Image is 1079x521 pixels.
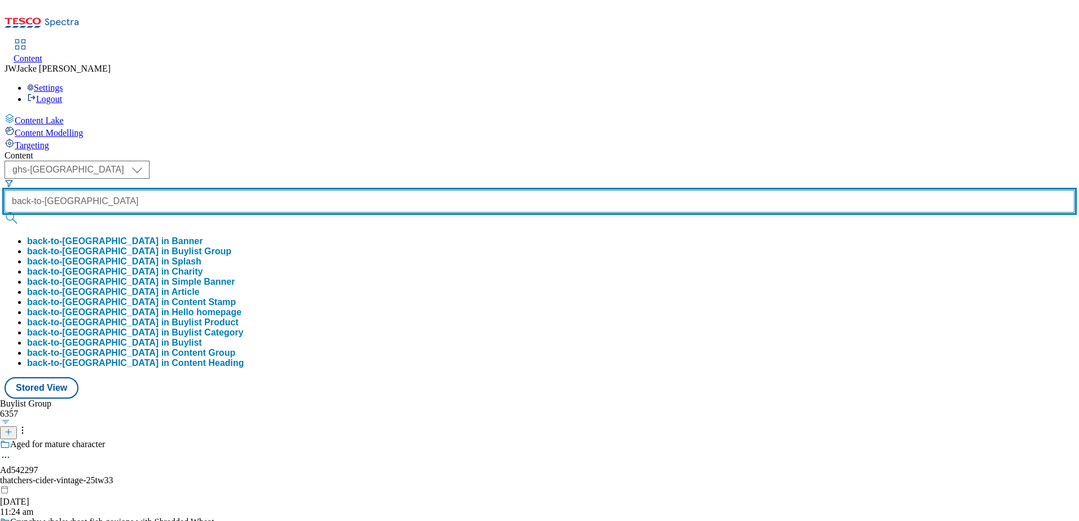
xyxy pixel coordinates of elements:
div: back-to-[GEOGRAPHIC_DATA] in [27,287,200,297]
button: back-to-[GEOGRAPHIC_DATA] in Content Stamp [27,297,236,307]
span: Hello homepage [172,307,242,317]
span: Buylist [172,338,201,347]
a: Content Modelling [5,126,1074,138]
span: Buylist Product [172,317,238,327]
span: Jacke [PERSON_NAME] [16,64,111,73]
button: back-to-[GEOGRAPHIC_DATA] in Content Heading [27,358,244,368]
a: Settings [27,83,63,92]
span: Targeting [15,140,49,150]
input: Search [5,190,1074,213]
button: back-to-[GEOGRAPHIC_DATA] in Banner [27,236,203,246]
button: back-to-[GEOGRAPHIC_DATA] in Article [27,287,200,297]
div: Aged for mature character [10,439,105,449]
button: back-to-[GEOGRAPHIC_DATA] in Buylist Product [27,317,239,328]
div: back-to-[GEOGRAPHIC_DATA] in [27,307,242,317]
button: Stored View [5,377,78,399]
div: back-to-[GEOGRAPHIC_DATA] in [27,338,202,348]
button: back-to-[GEOGRAPHIC_DATA] in Buylist [27,338,202,348]
span: Content Lake [15,116,64,125]
div: back-to-[GEOGRAPHIC_DATA] in [27,317,239,328]
button: back-to-[GEOGRAPHIC_DATA] in Hello homepage [27,307,242,317]
a: Logout [27,94,62,104]
button: back-to-[GEOGRAPHIC_DATA] in Content Group [27,348,235,358]
button: back-to-[GEOGRAPHIC_DATA] in Charity [27,267,203,277]
a: Content Lake [5,113,1074,126]
button: back-to-[GEOGRAPHIC_DATA] in Buylist Category [27,328,243,338]
button: back-to-[GEOGRAPHIC_DATA] in Splash [27,257,201,267]
span: Content Modelling [15,128,83,138]
span: Content [14,54,42,63]
a: Targeting [5,138,1074,151]
button: back-to-[GEOGRAPHIC_DATA] in Buylist Group [27,246,231,257]
svg: Search Filters [5,179,14,188]
span: Article [172,287,200,297]
div: Content [5,151,1074,161]
span: JW [5,64,16,73]
button: back-to-[GEOGRAPHIC_DATA] in Simple Banner [27,277,235,287]
a: Content [14,40,42,64]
